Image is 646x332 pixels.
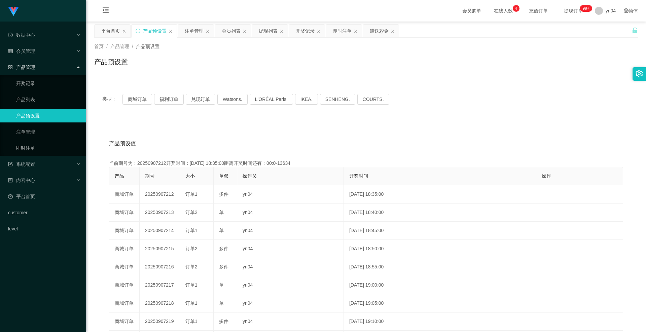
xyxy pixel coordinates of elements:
[185,25,204,37] div: 注单管理
[136,44,159,49] span: 产品预设置
[109,240,140,258] td: 商城订单
[140,276,180,294] td: 20250907217
[344,222,536,240] td: [DATE] 18:45:00
[186,94,215,105] button: 兑现订单
[8,222,81,235] a: level
[101,25,120,37] div: 平台首页
[344,240,536,258] td: [DATE] 18:50:00
[237,276,344,294] td: yn04
[8,161,35,167] span: 系统配置
[140,185,180,204] td: 20250907212
[109,140,136,148] span: 产品预设值
[320,94,355,105] button: SENHENG.
[349,173,368,179] span: 开奖时间
[143,25,167,37] div: 产品预设置
[8,48,35,54] span: 会员管理
[132,44,133,49] span: /
[109,258,140,276] td: 商城订单
[561,8,586,13] span: 提现订单
[140,312,180,331] td: 20250907219
[344,258,536,276] td: [DATE] 18:55:00
[8,162,13,167] i: 图标: form
[109,185,140,204] td: 商城订单
[109,222,140,240] td: 商城订单
[333,25,352,37] div: 即时注单
[370,25,389,37] div: 赠送彩金
[102,94,122,105] span: 类型：
[169,29,173,33] i: 图标: close
[243,29,247,33] i: 图标: close
[8,206,81,219] a: customer
[344,204,536,222] td: [DATE] 18:40:00
[344,312,536,331] td: [DATE] 19:10:00
[357,94,389,105] button: COURTS.
[491,8,516,13] span: 在线人数
[94,44,104,49] span: 首页
[109,294,140,312] td: 商城订单
[109,312,140,331] td: 商城订单
[140,240,180,258] td: 20250907215
[580,5,592,12] sup: 270
[296,25,315,37] div: 开奖记录
[237,258,344,276] td: yn04
[122,94,152,105] button: 商城订单
[219,282,224,288] span: 单
[250,94,293,105] button: L'ORÉAL Paris.
[8,190,81,203] a: 图标: dashboard平台首页
[636,70,643,77] i: 图标: setting
[206,29,210,33] i: 图标: close
[219,210,224,215] span: 单
[115,173,124,179] span: 产品
[237,185,344,204] td: yn04
[140,222,180,240] td: 20250907214
[542,173,551,179] span: 操作
[109,276,140,294] td: 商城订单
[140,204,180,222] td: 20250907213
[8,32,35,38] span: 数据中心
[185,246,198,251] span: 订单2
[219,319,228,324] span: 多件
[16,77,81,90] a: 开奖记录
[185,282,198,288] span: 订单1
[140,294,180,312] td: 20250907218
[237,240,344,258] td: yn04
[8,65,35,70] span: 产品管理
[8,178,13,183] i: 图标: profile
[219,264,228,269] span: 多件
[109,160,623,167] div: 当前期号为：20250907212开奖时间：[DATE] 18:35:00距离开奖时间还有：00:0-13634
[219,246,228,251] span: 多件
[217,94,248,105] button: Watsons.
[8,65,13,70] i: 图标: appstore-o
[344,185,536,204] td: [DATE] 18:35:00
[16,125,81,139] a: 注单管理
[219,228,224,233] span: 单
[8,49,13,53] i: 图标: table
[222,25,241,37] div: 会员列表
[515,5,517,12] p: 4
[16,93,81,106] a: 产品列表
[185,173,195,179] span: 大小
[237,312,344,331] td: yn04
[185,300,198,306] span: 订单1
[145,173,154,179] span: 期号
[106,44,108,49] span: /
[280,29,284,33] i: 图标: close
[513,5,519,12] sup: 4
[16,141,81,155] a: 即时注单
[624,8,629,13] i: 图标: global
[185,228,198,233] span: 订单1
[8,178,35,183] span: 内容中心
[219,173,228,179] span: 单双
[140,258,180,276] td: 20250907216
[94,57,128,67] h1: 产品预设置
[219,300,224,306] span: 单
[526,8,551,13] span: 充值订单
[344,276,536,294] td: [DATE] 19:00:00
[185,191,198,197] span: 订单1
[237,204,344,222] td: yn04
[295,94,318,105] button: IKEA.
[185,264,198,269] span: 订单2
[344,294,536,312] td: [DATE] 19:05:00
[317,29,321,33] i: 图标: close
[243,173,257,179] span: 操作员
